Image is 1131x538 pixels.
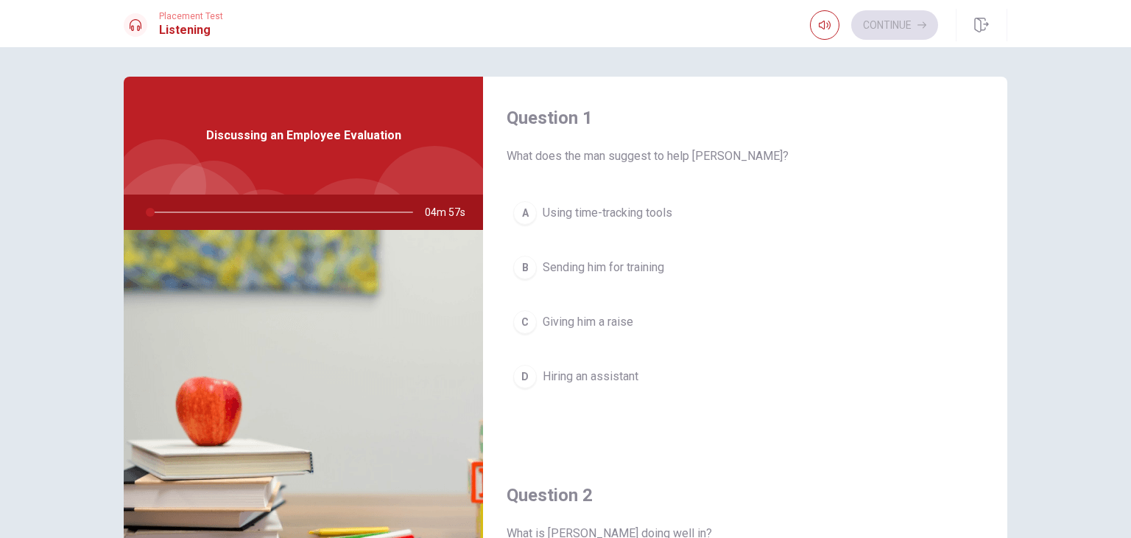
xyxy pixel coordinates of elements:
div: C [513,310,537,334]
h4: Question 2 [507,483,984,507]
span: 04m 57s [425,195,477,230]
h4: Question 1 [507,106,984,130]
span: Discussing an Employee Evaluation [206,127,401,144]
div: B [513,256,537,279]
span: What does the man suggest to help [PERSON_NAME]? [507,147,984,165]
button: CGiving him a raise [507,304,984,340]
button: BSending him for training [507,249,984,286]
button: DHiring an assistant [507,358,984,395]
span: Giving him a raise [543,313,633,331]
div: A [513,201,537,225]
span: Placement Test [159,11,223,21]
span: Using time-tracking tools [543,204,672,222]
span: Hiring an assistant [543,368,638,385]
span: Sending him for training [543,259,664,276]
h1: Listening [159,21,223,39]
button: AUsing time-tracking tools [507,195,984,231]
div: D [513,365,537,388]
